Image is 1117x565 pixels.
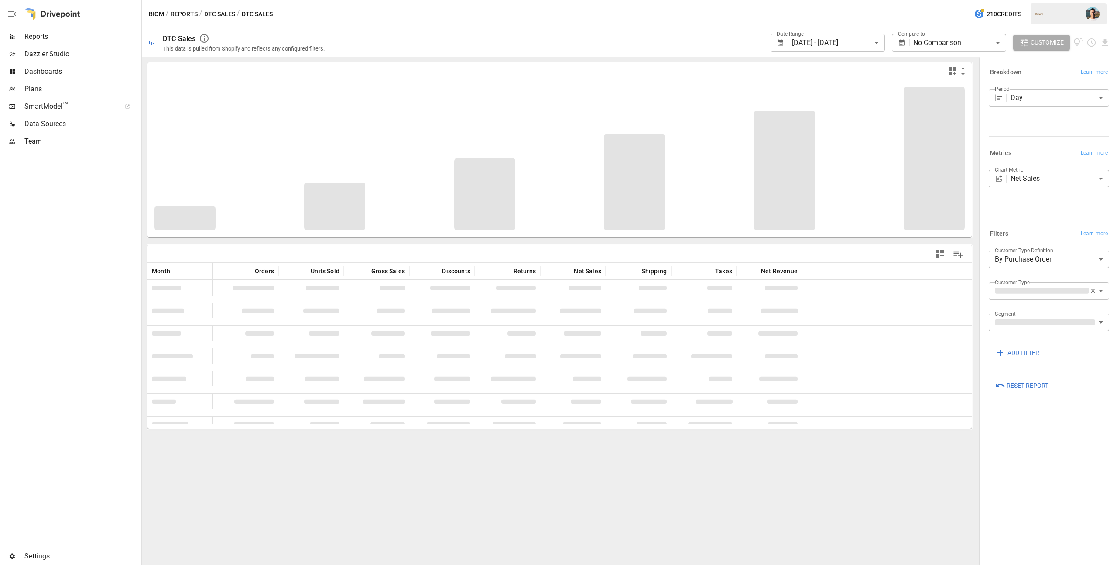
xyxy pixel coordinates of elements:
[989,251,1109,268] div: By Purchase Order
[1011,89,1109,107] div: Day
[514,267,536,276] span: Returns
[24,551,140,562] span: Settings
[715,267,732,276] span: Taxes
[913,34,1006,52] div: No Comparison
[442,267,470,276] span: Discounts
[761,267,798,276] span: Net Revenue
[990,68,1021,77] h6: Breakdown
[748,265,760,277] button: Sort
[1081,230,1108,238] span: Learn more
[163,34,195,43] div: DTC Sales
[358,265,370,277] button: Sort
[777,30,804,38] label: Date Range
[629,265,641,277] button: Sort
[1081,68,1108,77] span: Learn more
[995,85,1010,93] label: Period
[561,265,573,277] button: Sort
[171,265,183,277] button: Sort
[166,9,169,20] div: /
[989,378,1055,394] button: Reset Report
[898,30,925,38] label: Compare to
[24,84,140,94] span: Plans
[949,244,968,264] button: Manage Columns
[237,9,240,20] div: /
[242,265,254,277] button: Sort
[199,9,202,20] div: /
[1081,149,1108,158] span: Learn more
[990,148,1011,158] h6: Metrics
[500,265,513,277] button: Sort
[255,267,274,276] span: Orders
[1007,348,1039,358] span: ADD FILTER
[152,267,170,276] span: Month
[995,310,1015,317] label: Segment
[1086,38,1096,48] button: Schedule report
[298,265,310,277] button: Sort
[995,279,1030,286] label: Customer Type
[311,267,339,276] span: Units Sold
[1013,35,1070,51] button: Customize
[24,101,115,112] span: SmartModel
[1011,170,1109,187] div: Net Sales
[171,9,198,20] button: Reports
[1035,12,1080,16] div: Biom
[792,34,884,52] div: [DATE] - [DATE]
[995,247,1053,254] label: Customer Type Definition
[24,119,140,129] span: Data Sources
[204,9,235,20] button: DTC Sales
[574,267,601,276] span: Net Sales
[149,38,156,47] div: 🛍
[163,45,325,52] div: This data is pulled from Shopify and reflects any configured filters.
[702,265,714,277] button: Sort
[970,6,1025,22] button: 210Credits
[149,9,164,20] button: Biom
[429,265,441,277] button: Sort
[371,267,405,276] span: Gross Sales
[24,49,140,59] span: Dazzler Studio
[995,166,1023,173] label: Chart Metric
[989,345,1045,361] button: ADD FILTER
[1007,380,1048,391] span: Reset Report
[24,66,140,77] span: Dashboards
[987,9,1021,20] span: 210 Credits
[1073,35,1083,51] button: View documentation
[1031,37,1064,48] span: Customize
[642,267,667,276] span: Shipping
[62,100,69,111] span: ™
[24,31,140,42] span: Reports
[1100,38,1110,48] button: Download report
[990,229,1008,239] h6: Filters
[24,136,140,147] span: Team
